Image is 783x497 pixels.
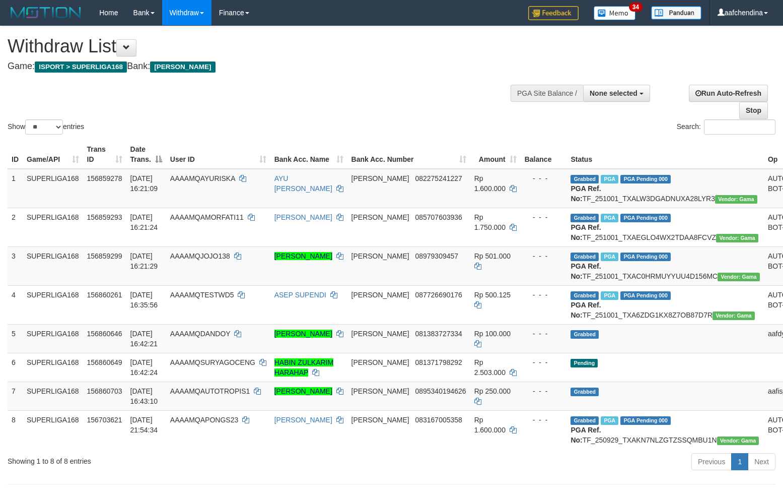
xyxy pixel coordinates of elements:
td: 5 [8,324,23,353]
span: [PERSON_NAME] [351,358,409,366]
div: - - - [525,212,563,222]
span: [DATE] 16:42:24 [130,358,158,377]
span: AAAAMQAMORFATI11 [170,213,244,221]
div: - - - [525,290,563,300]
th: Game/API: activate to sort column ascending [23,140,83,169]
b: PGA Ref. No: [571,184,601,203]
th: Date Trans.: activate to sort column descending [126,140,166,169]
div: - - - [525,173,563,183]
span: Vendor URL: https://trx31.1velocity.biz [715,195,757,204]
span: AAAAMQAYURISKA [170,174,235,182]
td: TF_251001_TXA6ZDG1KX8Z7OB87D7R [566,285,764,324]
td: 6 [8,353,23,382]
span: Rp 100.000 [474,330,511,338]
span: Marked by aafchhiseyha [601,416,618,425]
td: 8 [8,410,23,449]
th: User ID: activate to sort column ascending [166,140,270,169]
td: SUPERLIGA168 [23,169,83,208]
span: [DATE] 21:54:34 [130,416,158,434]
span: [PERSON_NAME] [150,61,215,73]
b: PGA Ref. No: [571,426,601,444]
span: PGA Pending [620,253,671,261]
select: Showentries [25,119,63,135]
td: TF_251001_TXALW3DGADNUXA28LYR3 [566,169,764,208]
span: Rp 250.000 [474,387,511,395]
a: ASEP SUPENDI [274,291,326,299]
span: PGA Pending [620,214,671,222]
span: [PERSON_NAME] [351,174,409,182]
span: Copy 087726690176 to clipboard [415,291,462,299]
span: Grabbed [571,416,599,425]
b: PGA Ref. No: [571,262,601,280]
div: - - - [525,357,563,367]
span: Grabbed [571,175,599,183]
td: SUPERLIGA168 [23,324,83,353]
label: Show entries [8,119,84,135]
span: AAAAMQJOJO138 [170,252,230,260]
span: [PERSON_NAME] [351,252,409,260]
span: Vendor URL: https://trx31.1velocity.biz [713,312,755,320]
a: [PERSON_NAME] [274,252,332,260]
span: Grabbed [571,214,599,222]
td: TF_251001_TXAC0HRMUYYUU4D156MC [566,246,764,285]
a: AYU [PERSON_NAME] [274,174,332,193]
span: Rp 500.125 [474,291,511,299]
a: 1 [731,453,748,470]
span: Copy 081383727334 to clipboard [415,330,462,338]
span: PGA Pending [620,175,671,183]
span: [PERSON_NAME] [351,387,409,395]
span: 156859299 [87,252,122,260]
span: Vendor URL: https://trx31.1velocity.biz [717,437,759,445]
input: Search: [704,119,775,135]
td: 2 [8,208,23,246]
span: 156860649 [87,358,122,366]
span: PGA Pending [620,291,671,300]
span: Pending [571,359,598,367]
span: [PERSON_NAME] [351,291,409,299]
a: Stop [739,102,768,119]
div: - - - [525,415,563,425]
div: PGA Site Balance / [511,85,583,102]
a: [PERSON_NAME] [274,330,332,338]
td: 1 [8,169,23,208]
span: Grabbed [571,291,599,300]
span: [PERSON_NAME] [351,213,409,221]
span: Rp 501.000 [474,252,511,260]
span: AAAAMQAPONGS23 [170,416,238,424]
span: AAAAMQDANDOY [170,330,231,338]
span: [DATE] 16:43:10 [130,387,158,405]
span: [DATE] 16:21:09 [130,174,158,193]
span: AAAAMQSURYAGOCENG [170,358,255,366]
span: 156860261 [87,291,122,299]
a: Run Auto-Refresh [689,85,768,102]
span: AAAAMQTESTWD5 [170,291,234,299]
span: 34 [629,3,643,12]
a: Previous [691,453,732,470]
span: Rp 1.750.000 [474,213,506,231]
div: - - - [525,329,563,339]
a: [PERSON_NAME] [274,416,332,424]
td: SUPERLIGA168 [23,246,83,285]
b: PGA Ref. No: [571,301,601,319]
span: Marked by aafmaleo [601,291,618,300]
img: MOTION_logo.png [8,5,84,20]
span: Copy 082275241227 to clipboard [415,174,462,182]
span: Vendor URL: https://trx31.1velocity.biz [716,234,758,242]
span: Rp 1.600.000 [474,416,506,434]
span: [DATE] 16:35:56 [130,291,158,309]
td: 3 [8,246,23,285]
span: ISPORT > SUPERLIGA168 [35,61,127,73]
span: Marked by aafheankoy [601,253,618,261]
span: Grabbed [571,330,599,339]
th: Balance [521,140,567,169]
img: Button%20Memo.svg [594,6,636,20]
th: Amount: activate to sort column ascending [470,140,521,169]
img: Feedback.jpg [528,6,579,20]
th: ID [8,140,23,169]
a: HABIN ZULKARIM HARAHAP [274,358,333,377]
b: PGA Ref. No: [571,223,601,241]
span: [DATE] 16:21:24 [130,213,158,231]
span: Rp 1.600.000 [474,174,506,193]
h4: Game: Bank: [8,61,512,72]
label: Search: [677,119,775,135]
